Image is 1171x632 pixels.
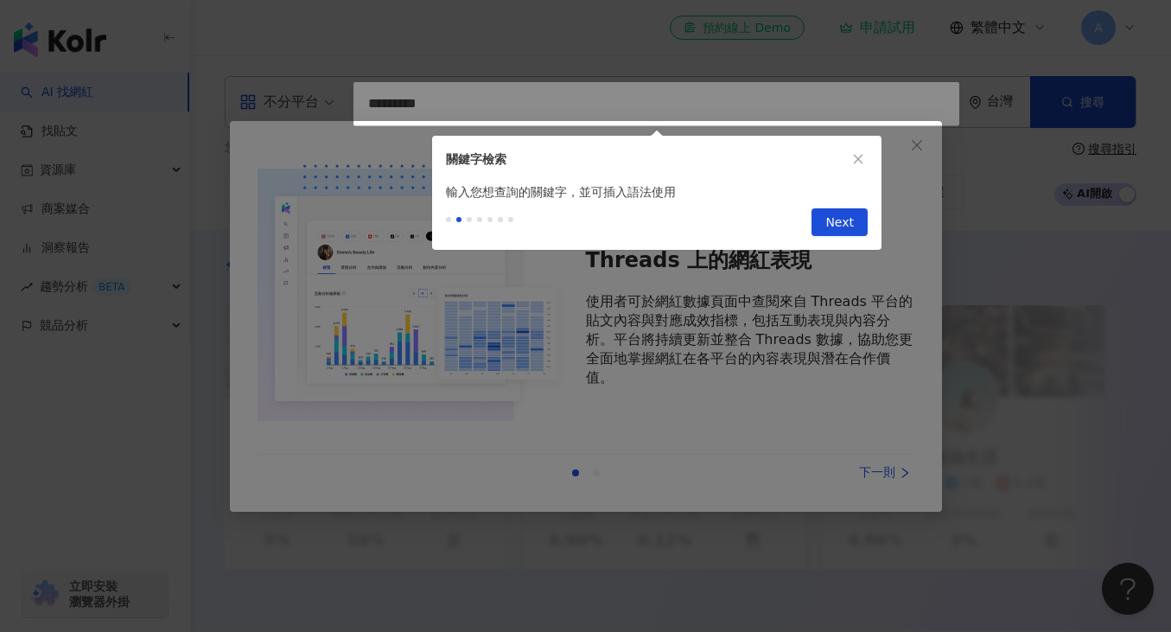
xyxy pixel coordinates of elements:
button: close [849,150,868,169]
span: Next [825,209,854,237]
button: Next [811,208,868,236]
div: 關鍵字檢索 [446,150,849,169]
div: 輸入您想查詢的關鍵字，並可插入語法使用 [432,182,881,201]
span: close [852,153,864,165]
